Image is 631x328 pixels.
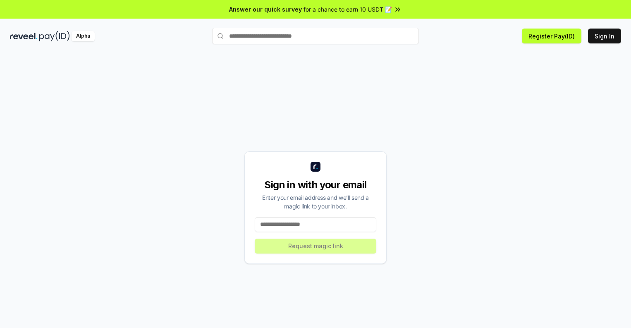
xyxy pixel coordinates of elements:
img: logo_small [311,162,320,172]
button: Sign In [588,29,621,43]
div: Alpha [72,31,95,41]
div: Sign in with your email [255,178,376,192]
span: for a chance to earn 10 USDT 📝 [304,5,392,14]
button: Register Pay(ID) [522,29,581,43]
img: pay_id [39,31,70,41]
img: reveel_dark [10,31,38,41]
span: Answer our quick survey [229,5,302,14]
div: Enter your email address and we’ll send a magic link to your inbox. [255,193,376,211]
